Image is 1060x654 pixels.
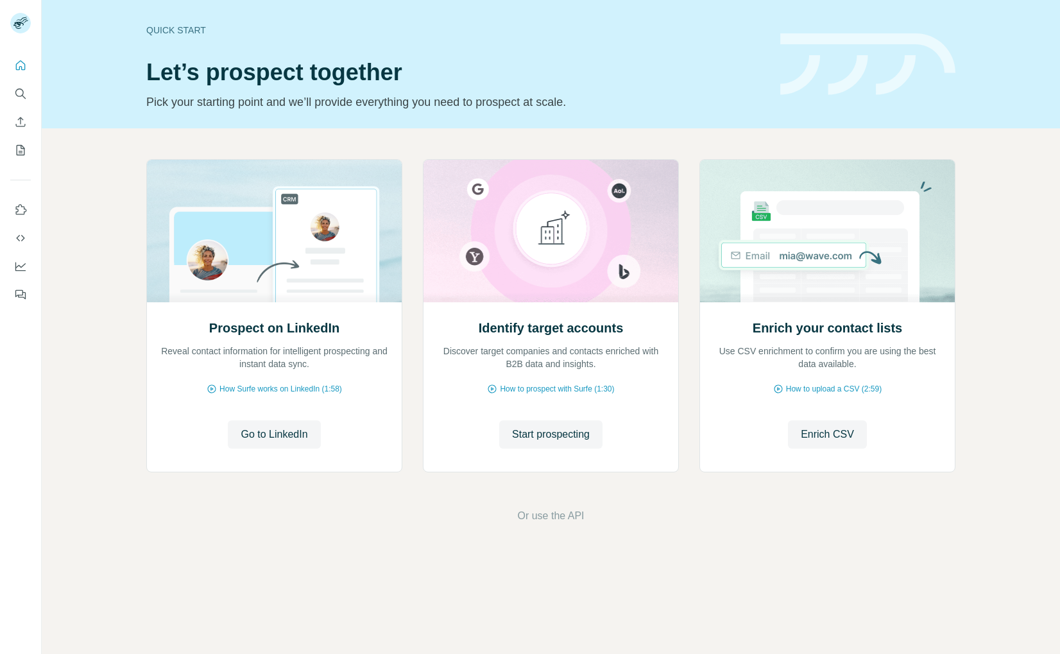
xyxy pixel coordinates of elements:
[10,255,31,278] button: Dashboard
[10,82,31,105] button: Search
[10,227,31,250] button: Use Surfe API
[10,110,31,133] button: Enrich CSV
[146,93,765,111] p: Pick your starting point and we’ll provide everything you need to prospect at scale.
[10,198,31,221] button: Use Surfe on LinkedIn
[786,383,882,395] span: How to upload a CSV (2:59)
[780,33,955,96] img: banner
[209,319,339,337] h2: Prospect on LinkedIn
[10,139,31,162] button: My lists
[499,420,603,449] button: Start prospecting
[10,54,31,77] button: Quick start
[160,345,389,370] p: Reveal contact information for intelligent prospecting and instant data sync.
[517,508,584,524] button: Or use the API
[219,383,342,395] span: How Surfe works on LinkedIn (1:58)
[699,160,955,302] img: Enrich your contact lists
[10,283,31,306] button: Feedback
[146,160,402,302] img: Prospect on LinkedIn
[512,427,590,442] span: Start prospecting
[146,24,765,37] div: Quick start
[241,427,307,442] span: Go to LinkedIn
[801,427,854,442] span: Enrich CSV
[146,60,765,85] h1: Let’s prospect together
[423,160,679,302] img: Identify target accounts
[228,420,320,449] button: Go to LinkedIn
[788,420,867,449] button: Enrich CSV
[479,319,624,337] h2: Identify target accounts
[500,383,614,395] span: How to prospect with Surfe (1:30)
[713,345,942,370] p: Use CSV enrichment to confirm you are using the best data available.
[753,319,902,337] h2: Enrich your contact lists
[436,345,665,370] p: Discover target companies and contacts enriched with B2B data and insights.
